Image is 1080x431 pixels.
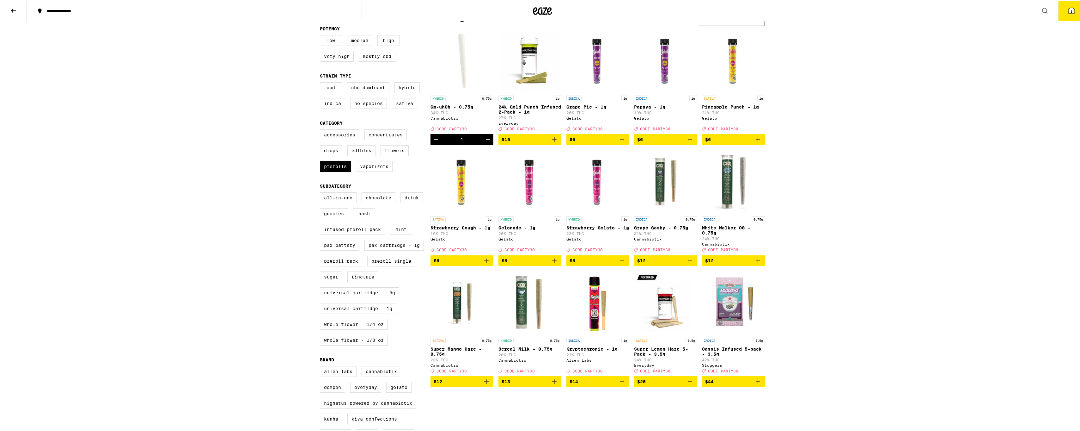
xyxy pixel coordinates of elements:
button: Add to bag [498,133,561,144]
legend: Strain Type [320,72,351,78]
div: Cannabiotix [430,115,493,119]
label: Prerolls [320,160,351,171]
span: $44 [705,378,714,383]
label: Gummies [320,207,348,218]
p: HYBRID [498,337,514,342]
label: Hash [353,207,375,218]
p: 24% THC [634,357,697,361]
p: Super Mango Haze - 0.75g [430,346,493,356]
a: Open page for Cassis Infused 5-pack - 3.5g from Sluggers [702,270,765,375]
div: Cannabiotix [702,241,765,245]
button: Add to bag [634,375,697,386]
span: $12 [637,257,646,262]
span: CODE PARTY30 [436,368,467,372]
label: Highatus Powered by Cannabiotix [320,397,416,408]
p: HYBRID [498,95,514,100]
p: INDICA [634,95,649,100]
span: $6 [570,257,575,262]
button: Add to bag [498,254,561,265]
label: Preroll Pack [320,255,362,265]
label: Concentrates [364,128,407,139]
img: Gelato - Papaya - 1g [634,28,697,91]
span: CODE PARTY30 [640,126,670,130]
p: 0.75g [548,337,561,342]
button: Add to bag [498,375,561,386]
div: Gelato [566,115,629,119]
legend: Potency [320,25,340,30]
img: Sluggers - Cassis Infused 5-pack - 3.5g [702,270,765,334]
p: Strawberry Gelato - 1g [566,224,629,229]
span: CODE PARTY30 [640,247,670,251]
img: Alien Labs - Kryptochronic - 1g [566,270,629,334]
button: Decrement [430,133,441,144]
p: 20% THC [566,110,629,114]
div: Gelato [498,236,561,240]
div: Gelato [430,236,493,240]
label: Everyday [350,381,381,392]
a: Open page for Papaya - 1g from Gelato [634,28,697,133]
label: Dompen [320,381,345,392]
p: 23% THC [566,231,629,235]
p: 22% THC [566,352,629,356]
span: $13 [502,378,510,383]
div: Cannabiotix [634,236,697,240]
label: Mint [390,223,412,234]
span: Hi. Need any help? [4,4,46,9]
p: 1g [621,95,629,100]
p: White Walker OG - 0.75g [702,224,765,234]
a: Open page for Gm-uhOh - 0.75g from Cannabiotix [430,28,493,133]
span: $6 [570,136,575,141]
div: Gelato [634,115,697,119]
p: 0.75g [684,215,697,221]
label: Whole Flower - 1/4 oz [320,318,388,329]
button: Add to bag [702,133,765,144]
label: Sugar [320,271,342,281]
img: Cannabiotix - White Walker OG - 0.75g [702,149,765,212]
div: Alien Labs [566,357,629,361]
label: No Species [350,97,387,108]
label: All-In-One [320,191,357,202]
p: INDICA [702,215,717,221]
span: CODE PARTY30 [504,368,535,372]
a: Open page for Cereal Milk - 0.75g from Cannabiotix [498,270,561,375]
label: PAX Cartridge - 1g [364,239,424,250]
label: Sativa [392,97,417,108]
p: HYBRID [566,215,582,221]
img: Gelato - Strawberry Gelato - 1g [566,149,629,212]
a: Open page for White Walker OG - 0.75g from Cannabiotix [702,149,765,254]
p: SATIVA [634,337,649,342]
a: Open page for Super Mango Haze - 0.75g from Cannabiotix [430,270,493,375]
label: Very High [320,50,354,61]
a: Open page for Pineapple Punch - 1g from Gelato [702,28,765,133]
p: 34% THC [430,110,493,114]
img: Everyday - 24k Gold Punch Infused 2-Pack - 1g [498,28,561,91]
label: Edibles [347,144,375,155]
button: Add to bag [566,375,629,386]
a: Open page for Strawberry Cough - 1g from Gelato [430,149,493,254]
p: 0.75g [752,215,765,221]
div: Cannabiotix [430,362,493,366]
p: Super Lemon Haze 5-Pack - 3.5g [634,346,697,356]
a: Open page for Super Lemon Haze 5-Pack - 3.5g from Everyday [634,270,697,375]
p: 24% THC [702,236,765,240]
p: 1g [621,215,629,221]
p: 24k Gold Punch Infused 2-Pack - 1g [498,103,561,114]
label: Hybrid [394,81,420,92]
button: Add to bag [702,375,765,386]
p: 3.5g [686,337,697,342]
span: CODE PARTY30 [504,126,535,130]
label: Tincture [347,271,378,281]
label: CBD [320,81,342,92]
span: CODE PARTY30 [572,247,603,251]
p: Papaya - 1g [634,103,697,109]
div: Sluggers [702,362,765,366]
span: CODE PARTY30 [436,126,467,130]
label: Gelato [386,381,412,392]
span: $25 [637,378,646,383]
a: Open page for 24k Gold Punch Infused 2-Pack - 1g from Everyday [498,28,561,133]
span: $12 [434,378,442,383]
span: $6 [502,257,507,262]
label: Flowers [381,144,409,155]
label: CBD Dominant [347,81,389,92]
p: SATIVA [702,95,717,100]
